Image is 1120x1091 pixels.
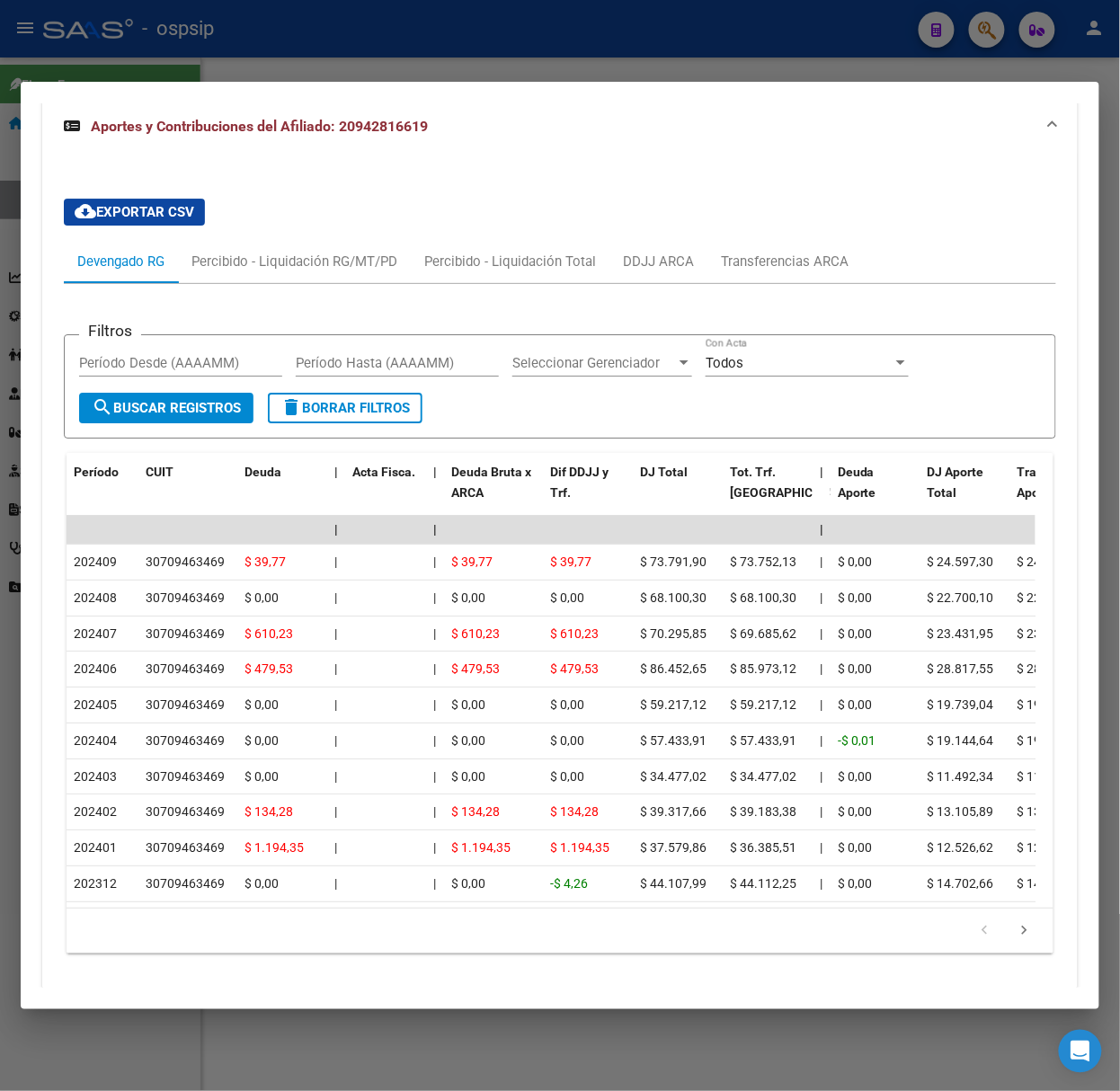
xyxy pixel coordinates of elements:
span: | [433,697,436,712]
div: Transferencias ARCA [721,252,849,271]
span: $ 610,23 [244,626,293,641]
span: $ 44.107,99 [640,876,707,891]
span: Período [74,465,119,479]
div: Percibido - Liquidación RG/MT/PD [191,252,397,271]
span: $ 0,00 [838,769,872,784]
span: 202312 [74,876,117,891]
mat-icon: delete [280,396,302,418]
span: | [433,769,436,784]
span: $ 12.526,62 [1018,840,1084,855]
span: $ 24.597,30 [928,554,994,569]
span: Borrar Filtros [280,400,410,416]
span: | [820,876,822,891]
span: Tot. Trf. [GEOGRAPHIC_DATA] [730,465,852,500]
span: $ 13.105,89 [1018,804,1084,819]
span: $ 22.700,10 [1018,590,1084,605]
span: $ 0,00 [451,769,485,784]
span: $ 68.100,30 [730,590,796,605]
span: $ 28.817,55 [1018,661,1084,676]
span: $ 479,53 [451,661,500,676]
span: $ 1.194,35 [244,840,304,855]
span: | [820,554,822,569]
span: $ 73.752,13 [730,554,796,569]
span: $ 1.194,35 [451,840,511,855]
span: | [820,804,822,819]
span: $ 23.431,95 [1018,626,1084,641]
span: $ 0,00 [244,590,279,605]
datatable-header-cell: Deuda Aporte [831,453,920,532]
span: $ 57.433,91 [640,733,707,748]
span: $ 0,00 [838,840,872,855]
span: $ 0,00 [550,590,584,605]
span: $ 0,00 [451,733,485,748]
span: $ 73.791,90 [640,554,707,569]
span: $ 0,00 [838,697,872,712]
span: $ 19.739,04 [1018,697,1084,712]
span: | [334,697,337,712]
span: | [334,876,337,891]
span: Aportes y Contribuciones del Afiliado: 20942816619 [91,118,428,135]
span: | [433,554,436,569]
span: | [433,661,436,676]
div: 30709463469 [146,874,225,894]
span: $ 19.144,65 [1018,733,1084,748]
span: $ 68.100,30 [640,590,707,605]
span: $ 11.492,34 [928,769,994,784]
div: 30709463469 [146,552,225,572]
span: 202405 [74,697,117,712]
span: DJ Aporte Total [928,465,984,500]
span: 202403 [74,769,117,784]
span: $ 1.194,35 [550,840,609,855]
span: $ 610,23 [451,626,500,641]
span: $ 0,00 [838,876,872,891]
datatable-header-cell: Tot. Trf. Bruto [723,453,813,532]
span: $ 70.295,85 [640,626,707,641]
span: $ 85.973,12 [730,661,796,676]
span: $ 37.579,86 [640,840,707,855]
span: 202408 [74,590,117,605]
span: | [334,554,337,569]
span: | [820,626,822,641]
button: Borrar Filtros [268,393,422,423]
span: Seleccionar Gerenciador [512,355,676,371]
div: 30709463469 [146,624,225,644]
span: $ 134,28 [451,804,500,819]
span: $ 36.385,51 [730,840,796,855]
span: $ 57.433,91 [730,733,796,748]
span: Dif DDJJ y Trf. [550,465,609,500]
datatable-header-cell: | [327,453,345,532]
span: 202402 [74,804,117,819]
datatable-header-cell: Período [67,453,138,532]
span: | [820,522,823,537]
span: $ 0,00 [838,804,872,819]
span: $ 0,00 [838,661,872,676]
span: | [334,769,337,784]
a: go to next page [1008,921,1042,941]
span: $ 479,53 [550,661,599,676]
span: | [433,522,437,537]
span: Exportar CSV [75,204,194,220]
datatable-header-cell: Dif DDJJ y Trf. [543,453,633,532]
div: 30709463469 [146,838,225,858]
span: | [334,661,337,676]
button: Exportar CSV [64,199,205,226]
span: Deuda [244,465,281,479]
span: | [433,840,436,855]
span: $ 134,28 [244,804,293,819]
span: $ 0,00 [838,554,872,569]
span: $ 14.702,66 [928,876,994,891]
span: $ 0,00 [244,697,279,712]
span: $ 39,77 [244,554,286,569]
div: 30709463469 [146,695,225,715]
span: Deuda Aporte [838,465,876,500]
div: Aportes y Contribuciones del Afiliado: 20942816619 [42,155,1078,997]
span: 202407 [74,626,117,641]
span: | [820,661,822,676]
span: $ 0,00 [244,876,279,891]
span: Transferido Aporte [1018,465,1085,500]
div: 30709463469 [146,802,225,822]
span: $ 12.526,62 [928,840,994,855]
button: Buscar Registros [79,393,253,423]
span: $ 44.112,25 [730,876,796,891]
span: | [334,804,337,819]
